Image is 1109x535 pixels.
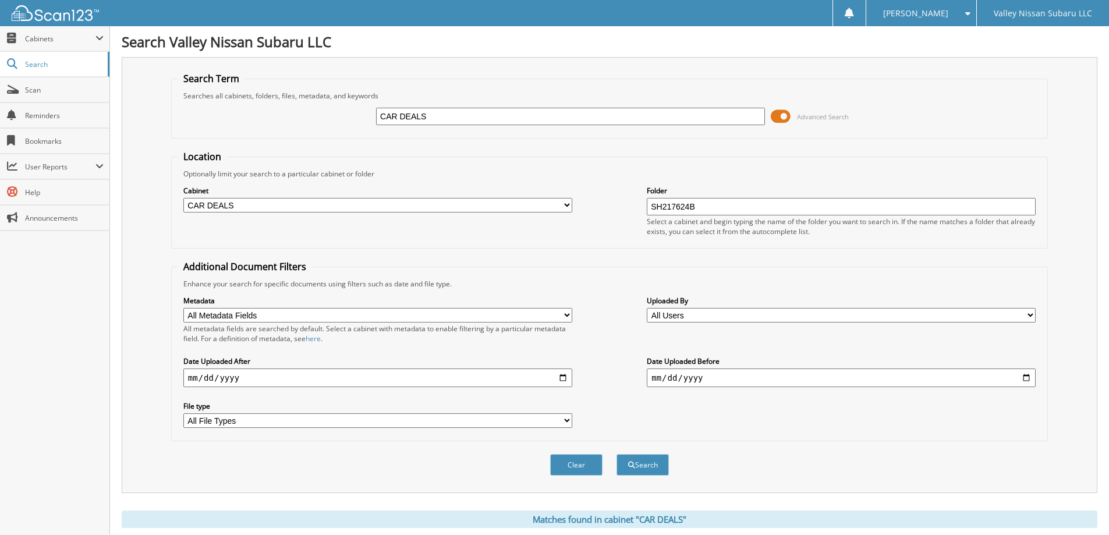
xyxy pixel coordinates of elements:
[25,187,104,197] span: Help
[550,454,603,476] button: Clear
[122,32,1097,51] h1: Search Valley Nissan Subaru LLC
[183,369,572,387] input: start
[25,111,104,121] span: Reminders
[616,454,669,476] button: Search
[647,369,1036,387] input: end
[178,260,312,273] legend: Additional Document Filters
[883,10,948,17] span: [PERSON_NAME]
[122,511,1097,528] div: Matches found in cabinet "CAR DEALS"
[647,296,1036,306] label: Uploaded By
[183,186,572,196] label: Cabinet
[25,85,104,95] span: Scan
[647,356,1036,366] label: Date Uploaded Before
[797,112,849,121] span: Advanced Search
[178,150,227,163] legend: Location
[178,279,1041,289] div: Enhance your search for specific documents using filters such as date and file type.
[183,401,572,411] label: File type
[183,296,572,306] label: Metadata
[25,213,104,223] span: Announcements
[183,356,572,366] label: Date Uploaded After
[647,217,1036,236] div: Select a cabinet and begin typing the name of the folder you want to search in. If the name match...
[25,59,102,69] span: Search
[25,136,104,146] span: Bookmarks
[178,169,1041,179] div: Optionally limit your search to a particular cabinet or folder
[12,5,99,21] img: scan123-logo-white.svg
[647,186,1036,196] label: Folder
[183,324,572,343] div: All metadata fields are searched by default. Select a cabinet with metadata to enable filtering b...
[25,162,95,172] span: User Reports
[25,34,95,44] span: Cabinets
[178,72,245,85] legend: Search Term
[994,10,1092,17] span: Valley Nissan Subaru LLC
[178,91,1041,101] div: Searches all cabinets, folders, files, metadata, and keywords
[306,334,321,343] a: here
